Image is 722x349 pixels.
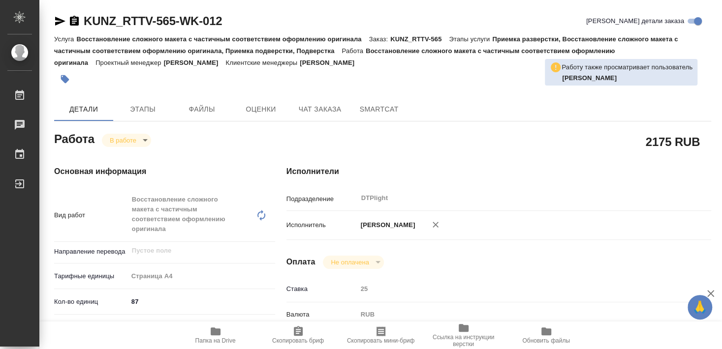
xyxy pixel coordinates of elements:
p: [PERSON_NAME] [300,59,362,66]
button: Обновить файлы [505,321,588,349]
button: Скопировать ссылку для ЯМессенджера [54,15,66,27]
p: Тарифные единицы [54,271,128,281]
p: Zaborova Aleksandra [562,73,692,83]
span: Оценки [237,103,284,116]
span: Ссылка на инструкции верстки [428,334,499,348]
p: [PERSON_NAME] [357,220,415,230]
p: Направление перевода [54,247,128,257]
div: В работе [102,134,151,147]
button: Добавить тэг [54,68,76,90]
span: Папка на Drive [195,337,236,344]
h2: 2175 RUB [646,133,700,150]
button: Ссылка на инструкции верстки [422,321,505,349]
p: Вид работ [54,210,128,220]
button: В работе [107,136,139,145]
p: Работу также просматривает пользователь [562,62,692,72]
span: 🙏 [691,297,708,318]
button: Скопировать ссылку [68,15,80,27]
h4: Основная информация [54,166,247,177]
p: Услуга [54,35,76,43]
p: Работа [342,47,366,55]
button: Скопировать мини-бриф [340,321,422,349]
input: Пустое поле [131,245,252,257]
button: Скопировать бриф [257,321,340,349]
div: Страница А4 [128,268,276,285]
span: Обновить файлы [522,337,570,344]
input: ✎ Введи что-нибудь [128,294,276,309]
div: В работе [323,256,383,269]
div: Юридическая/Финансовая [128,319,276,336]
span: Чат заказа [296,103,344,116]
button: Удалить исполнителя [425,214,446,235]
input: Пустое поле [357,282,676,296]
button: Папка на Drive [174,321,257,349]
p: Ставка [286,284,357,294]
h4: Оплата [286,256,315,268]
h4: Исполнители [286,166,711,177]
p: Кол-во единиц [54,297,128,307]
p: Этапы услуги [449,35,492,43]
p: Клиентские менеджеры [225,59,300,66]
p: Подразделение [286,194,357,204]
span: Файлы [178,103,225,116]
h2: Работа [54,129,94,147]
button: 🙏 [688,295,712,320]
p: Заказ: [369,35,390,43]
span: Этапы [119,103,166,116]
p: KUNZ_RTTV-565 [390,35,449,43]
button: Не оплачена [328,258,372,266]
span: Скопировать мини-бриф [347,337,414,344]
a: KUNZ_RTTV-565-WK-012 [84,14,222,28]
p: Проектный менеджер [95,59,163,66]
span: [PERSON_NAME] детали заказа [586,16,684,26]
div: RUB [357,306,676,323]
span: Детали [60,103,107,116]
p: Восстановление сложного макета с частичным соответствием оформлению оригинала [76,35,369,43]
span: SmartCat [355,103,403,116]
b: [PERSON_NAME] [562,74,617,82]
p: [PERSON_NAME] [164,59,226,66]
p: Валюта [286,310,357,320]
p: Исполнитель [286,220,357,230]
span: Скопировать бриф [272,337,324,344]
